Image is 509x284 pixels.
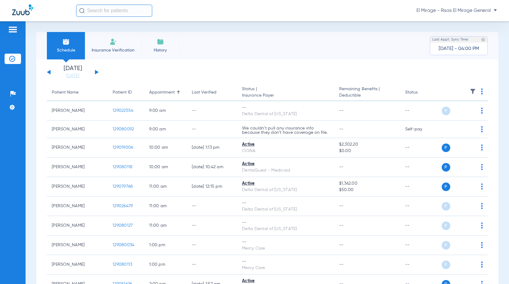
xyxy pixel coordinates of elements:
span: $50.00 [339,187,395,193]
img: x.svg [467,108,473,114]
td: [PERSON_NAME] [47,121,108,138]
span: -- [339,108,344,113]
img: x.svg [467,261,473,268]
div: -- [242,258,329,265]
td: -- [400,158,441,177]
span: Last Appt. Sync Time: [432,37,469,43]
span: $1,362.00 [339,180,395,187]
span: -- [339,165,344,169]
span: -- [339,204,344,208]
div: Patient ID [113,89,139,96]
td: [DATE] 1:13 PM [187,138,237,158]
div: Last Verified [192,89,232,96]
td: 9:00 AM [144,101,187,121]
div: Active [242,141,329,148]
img: Manual Insurance Verification [110,38,117,45]
div: Delta Dental of [US_STATE] [242,206,329,213]
span: History [146,47,175,53]
td: [PERSON_NAME] [47,158,108,177]
td: -- [400,197,441,216]
span: P [442,163,450,172]
td: [PERSON_NAME] [47,138,108,158]
span: P [442,183,450,191]
td: 11:00 AM [144,177,187,197]
span: P [442,241,450,250]
span: -- [339,127,344,131]
span: Insurance Verification [90,47,137,53]
span: 129079768 [113,184,133,189]
div: Appointment [149,89,182,96]
img: x.svg [467,222,473,229]
img: group-dot-blue.svg [481,242,483,248]
td: -- [187,216,237,236]
td: 1:00 PM [144,255,187,275]
p: We couldn’t pull any insurance info because they don’t have coverage on file. [242,126,329,135]
img: group-dot-blue.svg [481,183,483,190]
td: [PERSON_NAME] [47,255,108,275]
div: -- [242,239,329,245]
span: P [442,107,450,115]
td: -- [400,216,441,236]
span: 129022554 [113,108,133,113]
span: -- [339,262,344,267]
img: group-dot-blue.svg [481,261,483,268]
span: Insurance Payer [242,92,329,99]
span: P [442,202,450,211]
img: Zuub Logo [12,5,33,15]
div: Mercy Care [242,265,329,271]
td: 11:00 AM [144,216,187,236]
img: group-dot-blue.svg [481,126,483,132]
td: [DATE] 12:15 PM [187,177,237,197]
td: [PERSON_NAME] [47,236,108,255]
span: 129080118 [113,165,132,169]
th: Status [400,84,441,101]
td: -- [400,138,441,158]
img: x.svg [467,203,473,209]
div: DentaQuest - Medicaid [242,167,329,174]
img: History [157,38,164,45]
td: 11:00 AM [144,197,187,216]
div: Appointment [149,89,175,96]
img: group-dot-blue.svg [481,88,483,94]
img: group-dot-blue.svg [481,144,483,151]
th: Status | [237,84,334,101]
span: $2,302.20 [339,141,395,148]
div: CIGNA [242,148,329,154]
div: Delta Dental of [US_STATE] [242,111,329,117]
img: x.svg [467,164,473,170]
td: -- [187,101,237,121]
td: [PERSON_NAME] [47,177,108,197]
a: [DATE] [54,73,91,79]
td: Self-pay [400,121,441,138]
div: -- [242,219,329,226]
img: group-dot-blue.svg [481,164,483,170]
td: 1:00 PM [144,236,187,255]
td: -- [400,101,441,121]
td: [PERSON_NAME] [47,216,108,236]
img: x.svg [467,144,473,151]
div: Patient Name [52,89,79,96]
td: [PERSON_NAME] [47,197,108,216]
td: -- [400,177,441,197]
span: 129080034 [113,243,134,247]
span: 129080092 [113,127,134,131]
div: Delta Dental of [US_STATE] [242,226,329,232]
td: -- [187,197,237,216]
span: 129019006 [113,145,133,150]
div: Active [242,180,329,187]
td: -- [400,255,441,275]
td: -- [400,236,441,255]
img: x.svg [467,242,473,248]
td: -- [187,121,237,138]
td: -- [187,236,237,255]
span: $0.00 [339,148,395,154]
img: group-dot-blue.svg [481,203,483,209]
img: x.svg [467,126,473,132]
img: x.svg [467,183,473,190]
img: group-dot-blue.svg [481,222,483,229]
td: -- [187,255,237,275]
span: P [442,144,450,152]
td: [PERSON_NAME] [47,101,108,121]
img: last sync help info [481,37,485,42]
span: P [442,261,450,269]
